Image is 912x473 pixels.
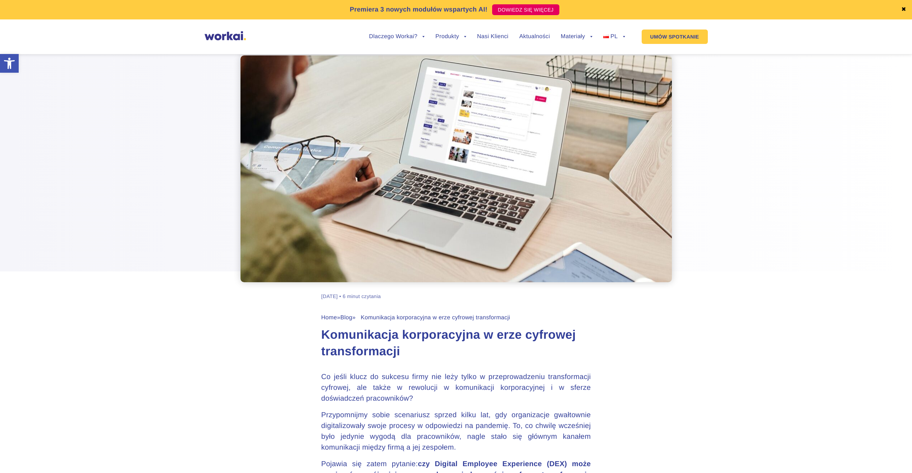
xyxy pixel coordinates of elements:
div: » » Komunikacja korporacyjna w erze cyfrowej transformacji [321,314,591,321]
a: Produkty [435,34,466,40]
p: Przypomnijmy sobie scenariusz sprzed kilku lat, gdy organizacje gwałtownie digitalizowały swoje p... [321,410,591,453]
a: Aktualności [519,34,550,40]
a: Materiały [561,34,592,40]
p: Premiera 3 nowych modułów wspartych AI! [350,5,487,14]
a: PL [603,34,625,40]
a: UMÓW SPOTKANIE [642,30,708,44]
a: Blog [340,315,352,321]
a: Home [321,315,337,321]
img: employee working in the office - corporate digital transformation strategies [240,55,672,282]
a: Dlaczego Workai? [369,34,425,40]
a: ✖ [901,7,906,13]
div: [DATE] • 6 minut czytania [321,293,381,300]
p: Co jeśli klucz do sukcesu firmy nie leży tylko w przeprowadzeniu transformacji cyfrowej, ale takż... [321,371,591,404]
a: Nasi Klienci [477,34,508,40]
span: PL [610,33,618,40]
h1: Komunikacja korporacyjna w erze cyfrowej transformacji [321,327,591,360]
iframe: Popup CTA [4,411,198,469]
a: DOWIEDZ SIĘ WIĘCEJ [492,4,559,15]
